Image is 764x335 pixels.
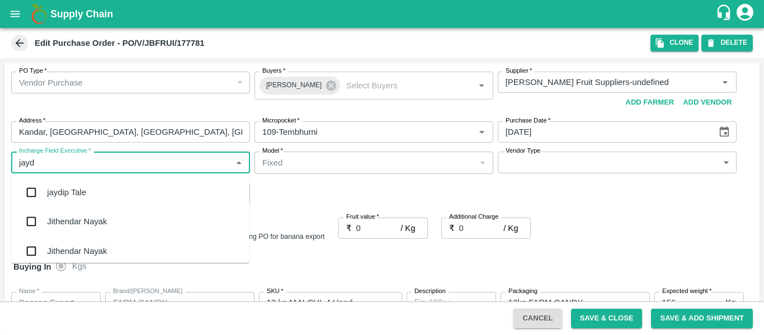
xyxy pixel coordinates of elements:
[714,121,735,143] button: Choose date, selected date is Sep 21, 2025
[621,93,679,112] button: Add Farmer
[11,121,250,143] input: Address
[19,287,39,296] label: Name
[508,287,537,296] label: Packaging
[262,157,282,169] p: Fixed
[346,222,352,234] p: ₹
[232,155,246,169] button: Close
[158,233,324,240] small: Please select if you are creating PO for banana export
[15,295,79,310] input: Name
[35,39,205,48] b: Edit Purchase Order - PO/V/JBFRUI/177781
[50,8,113,20] b: Supply Chain
[474,125,489,139] button: Open
[571,309,643,328] button: Save & Close
[650,35,699,51] button: Clone
[47,215,107,228] div: Jithendar Nayak
[50,6,715,22] a: Supply Chain
[28,3,50,25] img: logo
[654,292,721,313] input: 0.0
[342,78,457,93] input: Select Buyers
[19,77,83,89] p: Vendor Purchase
[735,2,755,26] div: account of current user
[72,260,87,272] span: Kgs
[260,77,340,95] div: [PERSON_NAME]
[15,155,228,169] input: Select Executives
[715,4,735,24] div: customer-support
[513,309,562,328] button: Cancel
[2,1,28,27] button: open drawer
[262,147,283,155] label: Model
[356,218,401,239] input: 0.0
[19,67,47,76] label: PO Type
[47,245,107,257] div: Jithendar Nayak
[260,79,328,91] span: [PERSON_NAME]
[109,295,233,310] input: Create Brand/Marka
[19,147,91,155] label: Incharge Field Executive
[449,222,455,234] p: ₹
[506,67,532,76] label: Supplier
[506,116,550,125] label: Purchase Date
[262,295,366,310] input: SKU
[400,222,415,234] p: / Kg
[718,75,732,89] button: Open
[701,35,753,51] button: DELETE
[651,309,753,328] button: Save & Add Shipment
[47,186,86,199] div: jaydip Tale
[113,287,182,296] label: Brand/[PERSON_NAME]
[414,287,446,296] label: Description
[449,213,499,221] label: Additional Charge
[56,255,96,277] div: buying_in
[19,116,45,125] label: Address
[9,255,56,279] h6: Buying In
[267,287,283,296] label: SKU
[678,93,736,112] button: Add Vendor
[508,296,583,309] p: 13kg FARM CANDY
[262,67,285,76] label: Buyers
[725,296,735,309] p: Kg
[501,75,700,89] input: Select Supplier
[258,125,457,139] input: Micropocket
[474,78,489,93] button: Open
[503,222,518,234] p: / Kg
[262,116,300,125] label: Micropocket
[459,218,504,239] input: 0.0
[506,147,540,155] label: Vendor Type
[662,287,711,296] label: Expected weight
[498,121,710,143] input: Select Date
[384,295,398,310] button: Open
[346,213,379,221] label: Fruit value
